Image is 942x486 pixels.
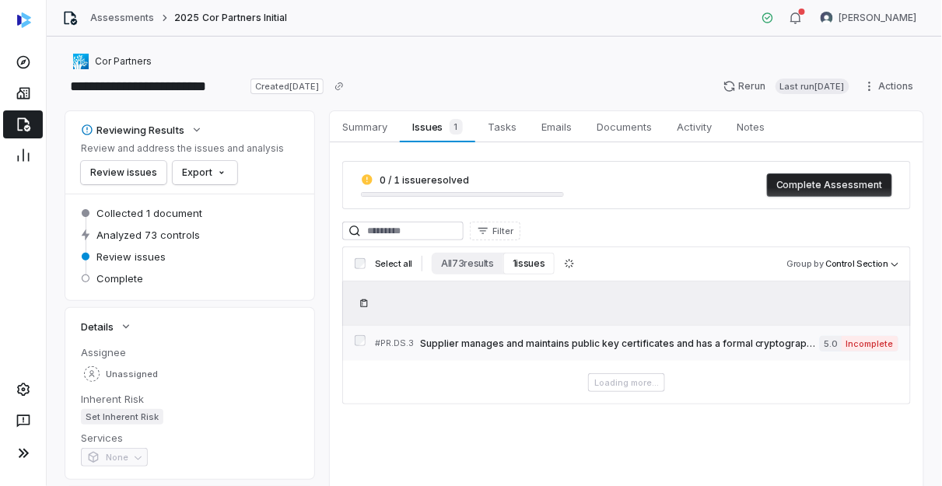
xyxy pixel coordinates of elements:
[450,119,463,135] span: 1
[470,222,520,240] button: Filter
[76,116,208,144] button: Reviewing Results
[17,12,31,28] img: svg%3e
[81,431,299,445] dt: Services
[380,174,469,186] span: 0 / 1 issue resolved
[432,253,503,274] button: All 73 results
[859,75,923,98] button: Actions
[839,12,917,24] span: [PERSON_NAME]
[492,226,513,237] span: Filter
[776,79,849,94] span: Last run [DATE]
[76,313,137,341] button: Details
[842,336,898,351] span: Incomplete
[420,337,820,350] span: Supplier manages and maintains public key certificates and has a formal cryptographic key managem...
[535,117,578,137] span: Emails
[96,228,200,242] span: Analyzed 73 controls
[714,75,859,98] button: RerunLast run[DATE]
[81,142,284,155] p: Review and address the issues and analysis
[81,392,299,406] dt: Inherent Risk
[406,116,468,138] span: Issues
[106,369,158,380] span: Unassigned
[173,161,237,184] button: Export
[81,161,166,184] button: Review issues
[375,337,414,349] span: # PR.DS.3
[767,173,892,197] button: Complete Assessment
[355,258,366,269] input: Select all
[95,55,152,68] span: Cor Partners
[81,345,299,359] dt: Assignee
[821,12,833,24] img: Anita Ritter avatar
[96,250,166,264] span: Review issues
[787,258,824,269] span: Group by
[81,123,184,137] div: Reviewing Results
[325,72,353,100] button: Copy link
[671,117,718,137] span: Activity
[336,117,394,137] span: Summary
[482,117,523,137] span: Tasks
[81,409,163,425] span: Set Inherent Risk
[811,6,926,30] button: Anita Ritter avatar[PERSON_NAME]
[375,258,412,270] span: Select all
[96,206,202,220] span: Collected 1 document
[90,12,154,24] a: Assessments
[81,320,114,334] span: Details
[174,12,287,24] span: 2025 Cor Partners Initial
[96,271,143,285] span: Complete
[250,79,324,94] span: Created [DATE]
[730,117,771,137] span: Notes
[68,47,156,75] button: https://corpartners.com/Cor Partners
[820,336,842,351] span: 5.0
[375,326,898,361] a: #PR.DS.3Supplier manages and maintains public key certificates and has a formal cryptographic key...
[590,117,658,137] span: Documents
[503,253,554,274] button: 1 issues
